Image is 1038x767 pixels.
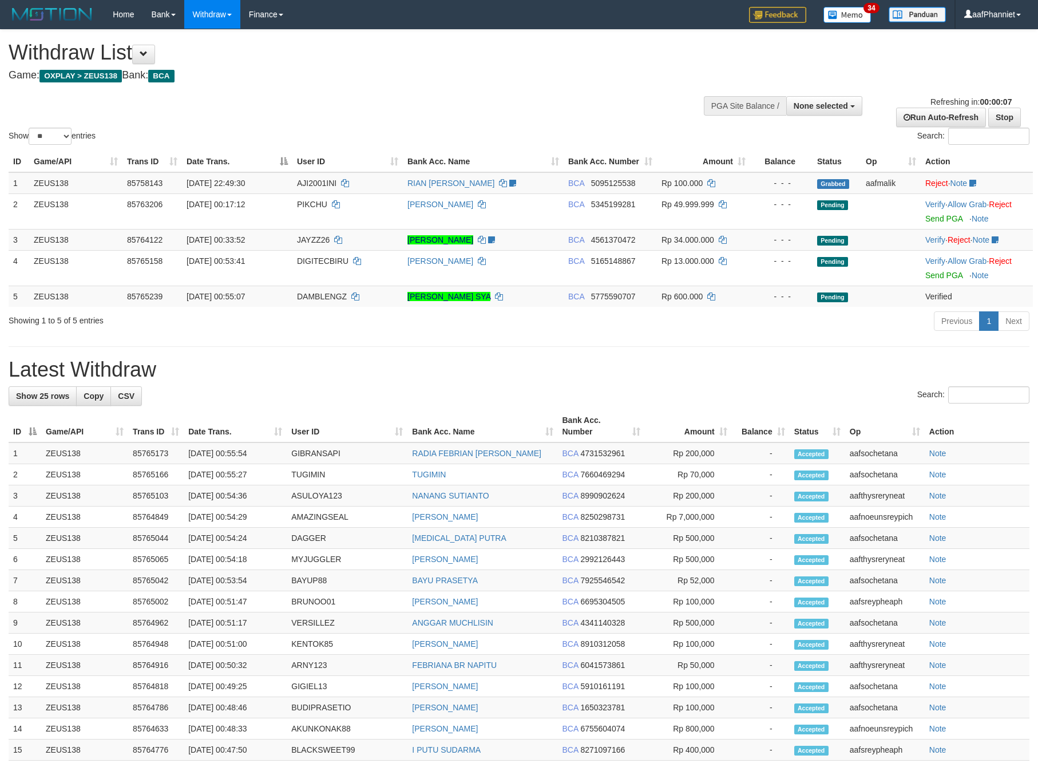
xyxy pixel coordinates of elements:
td: 6 [9,549,41,570]
img: Button%20Memo.svg [823,7,871,23]
td: 10 [9,634,41,655]
td: Rp 500,000 [645,549,732,570]
td: Rp 7,000,000 [645,507,732,528]
td: ZEUS138 [41,634,128,655]
th: Date Trans.: activate to sort column ascending [184,410,287,442]
a: CSV [110,386,142,406]
span: Copy 2992126443 to clipboard [580,555,625,564]
a: [PERSON_NAME] [412,703,478,712]
a: [PERSON_NAME] [412,639,478,649]
span: BCA [562,470,579,479]
a: [PERSON_NAME] SYA [407,292,490,301]
td: BAYUP88 [287,570,407,591]
span: 85765158 [127,256,163,266]
span: Accepted [794,576,829,586]
td: 7 [9,570,41,591]
td: · · [921,250,1033,286]
label: Search: [917,386,1029,404]
td: Verified [921,286,1033,307]
td: aafnoeunsreypich [845,507,925,528]
span: Rp 600.000 [661,292,703,301]
a: Note [929,470,946,479]
span: Accepted [794,661,829,671]
a: [PERSON_NAME] [412,597,478,606]
td: - [732,464,790,485]
a: Reject [925,179,948,188]
h1: Latest Withdraw [9,358,1029,381]
td: aafsochetana [845,676,925,697]
span: Pending [817,292,848,302]
span: 34 [863,3,879,13]
a: Previous [934,311,980,331]
td: 5 [9,286,29,307]
span: Rp 34.000.000 [661,235,714,244]
img: Feedback.jpg [749,7,806,23]
td: 4 [9,507,41,528]
td: 85764916 [128,655,184,676]
span: Copy 4341140328 to clipboard [580,618,625,627]
div: - - - [755,234,808,246]
td: · · [921,229,1033,250]
td: 4 [9,250,29,286]
a: Stop [988,108,1021,127]
a: Note [929,555,946,564]
th: Trans ID: activate to sort column ascending [128,410,184,442]
a: Note [929,682,946,691]
a: Note [972,271,989,280]
h1: Withdraw List [9,41,680,64]
td: KENTOK85 [287,634,407,655]
a: Send PGA [925,271,962,280]
td: [DATE] 00:49:25 [184,676,287,697]
span: Accepted [794,534,829,544]
span: Copy 8210387821 to clipboard [580,533,625,543]
td: ZEUS138 [41,485,128,507]
td: Rp 500,000 [645,528,732,549]
a: Note [950,179,968,188]
span: Copy 6695304505 to clipboard [580,597,625,606]
td: aafmalik [861,172,921,194]
td: ZEUS138 [41,464,128,485]
a: NANANG SUTIANTO [412,491,489,500]
span: Copy [84,392,104,401]
span: BCA [562,576,579,585]
th: ID: activate to sort column descending [9,410,41,442]
td: ZEUS138 [41,612,128,634]
span: BCA [562,555,579,564]
th: Op: activate to sort column ascending [861,151,921,172]
a: Note [972,214,989,223]
td: ZEUS138 [41,676,128,697]
td: aafsreypheaph [845,591,925,612]
th: Bank Acc. Number: activate to sort column ascending [564,151,657,172]
a: Show 25 rows [9,386,77,406]
span: BCA [568,200,584,209]
span: DIGITECBIRU [297,256,348,266]
input: Search: [948,386,1029,404]
a: Note [929,576,946,585]
span: BCA [562,449,579,458]
th: User ID: activate to sort column ascending [292,151,403,172]
td: GIBRANSAPI [287,442,407,464]
a: BAYU PRASETYA [412,576,478,585]
td: 85765166 [128,464,184,485]
td: Rp 500,000 [645,612,732,634]
th: Balance: activate to sort column ascending [732,410,790,442]
span: Copy 5775590707 to clipboard [591,292,636,301]
td: Rp 100,000 [645,634,732,655]
a: [MEDICAL_DATA] PUTRA [412,533,506,543]
a: Note [929,491,946,500]
td: - [732,591,790,612]
td: AMAZINGSEAL [287,507,407,528]
td: 1 [9,172,29,194]
td: [DATE] 00:55:54 [184,442,287,464]
th: Game/API: activate to sort column ascending [41,410,128,442]
th: Bank Acc. Number: activate to sort column ascending [558,410,645,442]
td: ZEUS138 [41,507,128,528]
td: ZEUS138 [41,570,128,591]
div: - - - [755,255,808,267]
a: Reject [989,200,1012,209]
td: 85764849 [128,507,184,528]
span: BCA [562,682,579,691]
a: RADIA FEBRIAN [PERSON_NAME] [412,449,541,458]
a: Note [929,661,946,670]
td: aafsochetana [845,612,925,634]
